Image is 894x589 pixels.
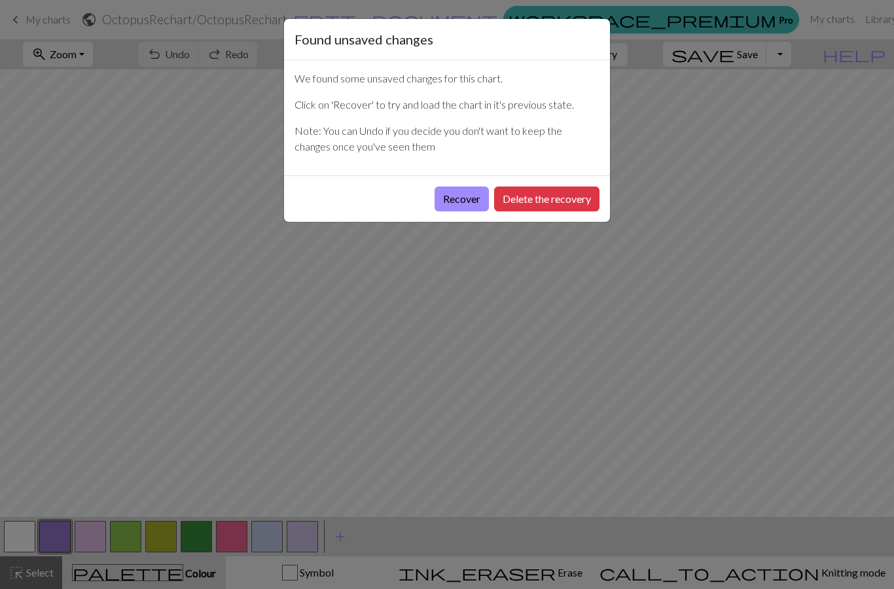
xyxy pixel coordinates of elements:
[295,123,599,154] p: Note: You can Undo if you decide you don't want to keep the changes once you've seen them
[295,71,599,86] p: We found some unsaved changes for this chart.
[295,29,433,49] h5: Found unsaved changes
[494,187,599,211] button: Delete the recovery
[295,97,599,113] p: Click on 'Recover' to try and load the chart in it's previous state.
[435,187,489,211] button: Recover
